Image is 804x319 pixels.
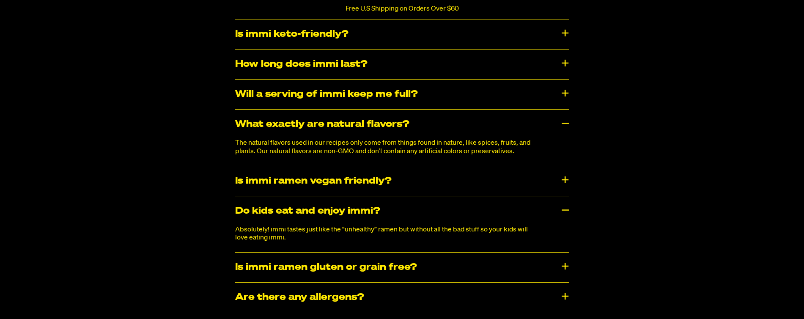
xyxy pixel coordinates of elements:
div: Will a serving of immi keep me full? [235,80,569,109]
div: Is immi ramen gluten or grain free? [235,253,569,282]
div: How long does immi last? [235,49,569,79]
p: Free U.S Shipping on Orders Over $60 [346,5,459,13]
iframe: Marketing Popup [4,280,89,315]
div: Do kids eat and enjoy immi? [235,196,569,226]
div: Is immi ramen vegan friendly? [235,166,569,196]
p: Absolutely! immi tastes just like the “unhealthy” ramen but without all the bad stuff so your kid... [235,226,539,242]
div: ​​Are there any allergens? [235,283,569,312]
p: The natural flavors used in our recipes only come from things found in nature, like spices, fruit... [235,139,539,155]
div: What exactly are natural flavors? [235,110,569,139]
div: Is immi keto-friendly? [235,19,569,49]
